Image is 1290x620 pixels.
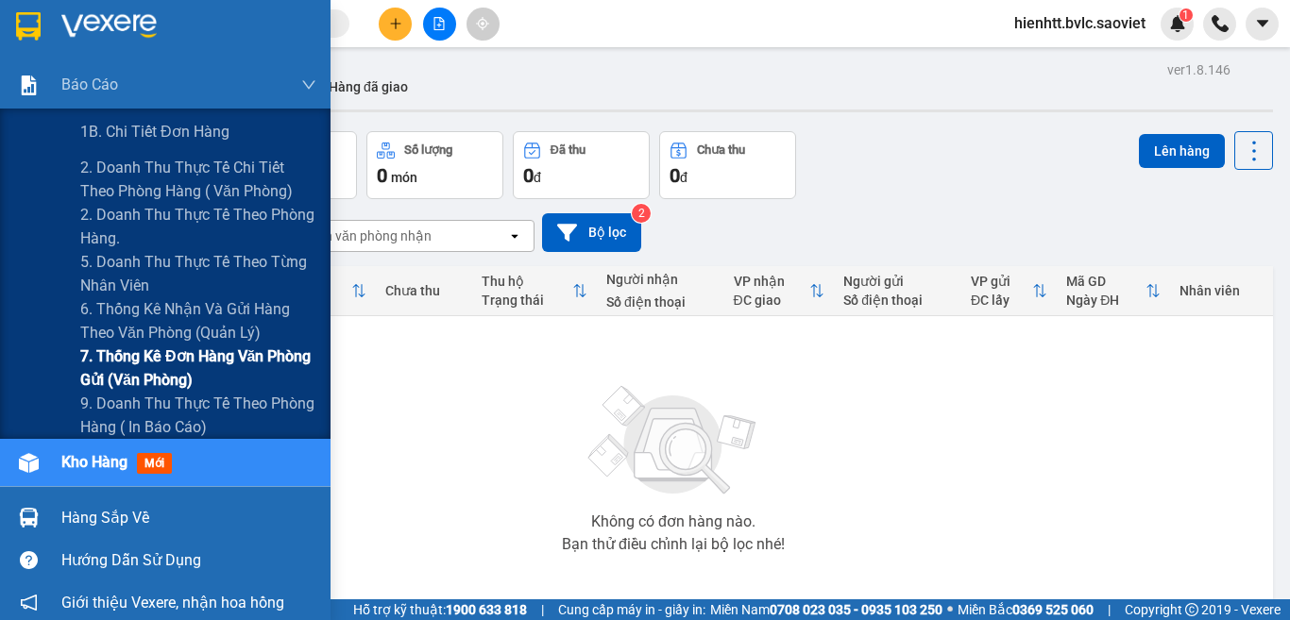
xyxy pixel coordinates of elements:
[734,274,810,289] div: VP nhận
[472,266,597,316] th: Toggle SortBy
[1246,8,1279,41] button: caret-down
[971,293,1032,308] div: ĐC lấy
[353,599,527,620] span: Hỗ trợ kỹ thuật:
[971,274,1032,289] div: VP gửi
[16,12,41,41] img: logo-vxr
[1108,599,1111,620] span: |
[659,131,796,199] button: Chưa thu0đ
[80,297,316,344] span: 6. Thống kê nhận và gửi hàng theo văn phòng (quản lý)
[1057,266,1170,316] th: Toggle SortBy
[606,272,715,287] div: Người nhận
[551,143,586,157] div: Đã thu
[467,8,500,41] button: aim
[482,274,572,289] div: Thu hộ
[591,514,755,529] div: Không có đơn hàng nào.
[446,602,527,617] strong: 1900 633 818
[61,453,127,471] span: Kho hàng
[562,537,785,552] div: Bạn thử điều chỉnh lại bộ lọc nhé!
[724,266,835,316] th: Toggle SortBy
[843,274,952,289] div: Người gửi
[301,77,316,92] span: down
[20,594,38,612] span: notification
[377,164,387,187] span: 0
[404,143,452,157] div: Số lượng
[1167,59,1231,80] div: ver 1.8.146
[697,143,745,157] div: Chưa thu
[61,73,118,96] span: Báo cáo
[301,226,432,245] div: Chọn văn phòng nhận
[433,17,446,30] span: file-add
[947,606,953,613] span: ⚪️
[80,250,316,297] span: 5. Doanh thu thực tế theo từng nhân viên
[579,375,768,507] img: svg+xml;base64,PHN2ZyBjbGFzcz0ibGlzdC1wbHVnX19zdmciIHhtbG5zPSJodHRwOi8vd3d3LnczLm9yZy8yMDAwL3N2Zy...
[734,293,810,308] div: ĐC giao
[19,75,39,95] img: solution-icon
[61,504,316,532] div: Hàng sắp về
[541,599,544,620] span: |
[80,120,229,143] span: 1B. Chi tiết đơn hàng
[80,203,316,250] span: 2. Doanh thu thực tế theo phòng hàng.
[20,551,38,569] span: question-circle
[1212,15,1229,32] img: phone-icon
[507,228,522,243] svg: open
[680,170,687,185] span: đ
[137,453,172,474] span: mới
[61,591,284,614] span: Giới thiệu Vexere, nhận hoa hồng
[542,213,641,252] button: Bộ lọc
[379,8,412,41] button: plus
[670,164,680,187] span: 0
[391,170,417,185] span: món
[958,599,1094,620] span: Miền Bắc
[1180,283,1264,298] div: Nhân viên
[80,156,316,203] span: 2. Doanh thu thực tế chi tiết theo phòng hàng ( văn phòng)
[961,266,1057,316] th: Toggle SortBy
[423,8,456,41] button: file-add
[558,599,705,620] span: Cung cấp máy in - giấy in:
[19,508,39,528] img: warehouse-icon
[314,64,423,109] button: Hàng đã giao
[1254,15,1271,32] span: caret-down
[389,17,402,30] span: plus
[999,11,1161,35] span: hienhtt.bvlc.saoviet
[19,453,39,473] img: warehouse-icon
[1180,8,1193,22] sup: 1
[523,164,534,187] span: 0
[482,293,572,308] div: Trạng thái
[606,294,715,310] div: Số điện thoại
[1139,134,1225,168] button: Lên hàng
[366,131,503,199] button: Số lượng0món
[476,17,489,30] span: aim
[1066,293,1146,308] div: Ngày ĐH
[534,170,541,185] span: đ
[385,283,462,298] div: Chưa thu
[513,131,650,199] button: Đã thu0đ
[1169,15,1186,32] img: icon-new-feature
[710,599,942,620] span: Miền Nam
[1066,274,1146,289] div: Mã GD
[843,293,952,308] div: Số điện thoại
[80,344,316,392] span: 7. Thống kê đơn hàng văn phòng gửi (văn phòng)
[61,546,316,575] div: Hướng dẫn sử dụng
[1182,8,1189,22] span: 1
[80,392,316,439] span: 9. Doanh thu thực tế theo phòng hàng ( in báo cáo)
[632,204,651,223] sup: 2
[770,602,942,617] strong: 0708 023 035 - 0935 103 250
[1185,603,1198,616] span: copyright
[1012,602,1094,617] strong: 0369 525 060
